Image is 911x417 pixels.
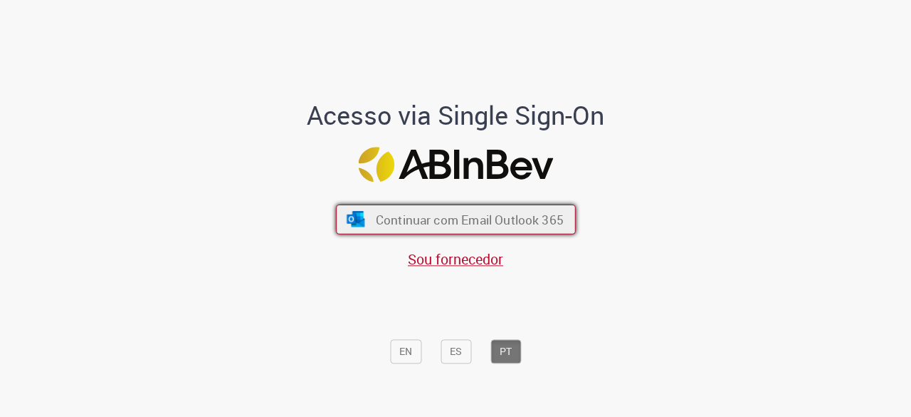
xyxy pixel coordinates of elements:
h1: Acesso via Single Sign-On [258,102,653,130]
span: Continuar com Email Outlook 365 [375,212,563,228]
button: ES [441,340,471,364]
img: ícone Azure/Microsoft 360 [345,212,366,227]
button: ícone Azure/Microsoft 360 Continuar com Email Outlook 365 [336,205,576,235]
button: PT [490,340,521,364]
button: EN [390,340,421,364]
a: Sou fornecedor [408,249,503,269]
img: Logo ABInBev [358,147,553,182]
